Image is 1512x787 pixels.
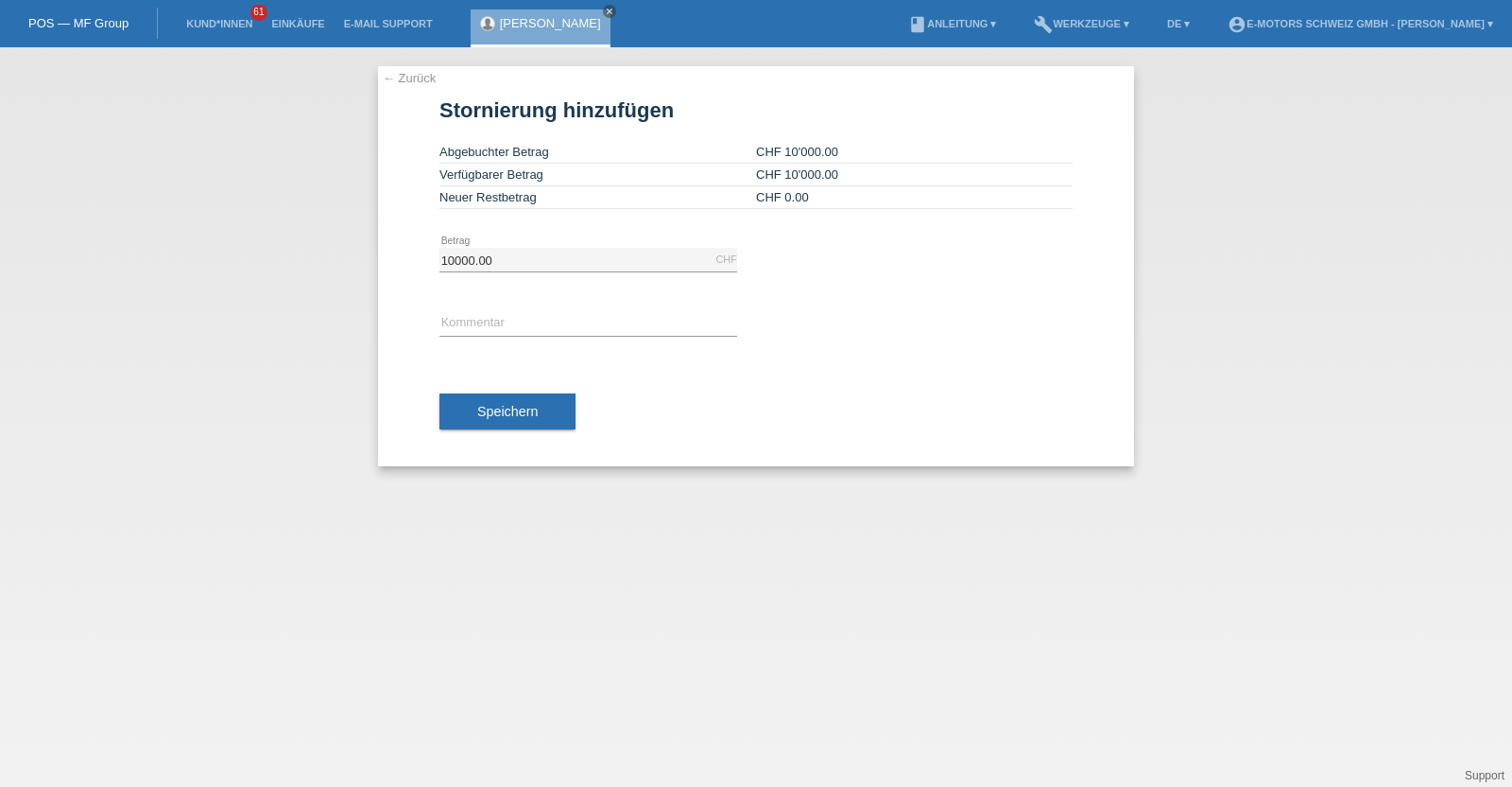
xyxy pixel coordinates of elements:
[1034,15,1053,34] i: build
[756,167,838,182] span: CHF 10'000.00
[439,186,756,209] td: Neuer Restbetrag
[500,16,601,30] a: [PERSON_NAME]
[335,18,442,29] a: E-Mail Support
[1228,15,1246,34] i: account_circle
[439,393,576,429] button: Speichern
[383,71,436,85] a: ← Zurück
[1158,18,1199,29] a: DE ▾
[899,18,1005,29] a: bookAnleitung ▾
[908,15,927,34] i: book
[28,16,129,30] a: POS — MF Group
[262,18,334,29] a: Einkäufe
[1024,18,1139,29] a: buildWerkzeuge ▾
[177,18,262,29] a: Kund*innen
[439,98,1073,122] h1: Stornierung hinzufügen
[1465,769,1504,782] a: Support
[477,404,538,419] span: Speichern
[603,5,616,18] a: close
[439,164,756,186] td: Verfügbarer Betrag
[1218,18,1503,29] a: account_circleE-Motors Schweiz GmbH - [PERSON_NAME] ▾
[250,5,267,21] span: 61
[715,254,737,265] div: CHF
[605,7,614,16] i: close
[756,145,838,159] span: CHF 10'000.00
[439,141,756,164] td: Abgebuchter Betrag
[756,190,809,204] span: CHF 0.00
